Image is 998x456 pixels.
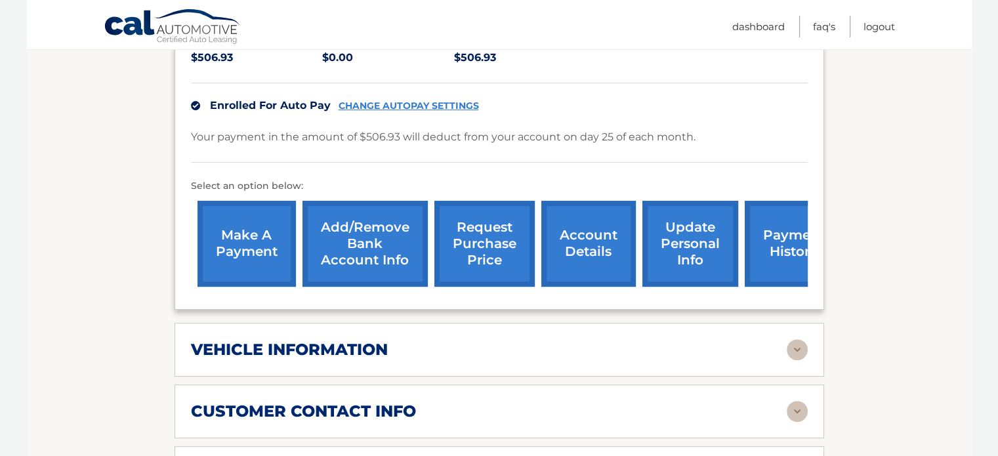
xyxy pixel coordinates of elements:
p: Select an option below: [191,178,808,194]
img: check.svg [191,101,200,110]
img: accordion-rest.svg [787,339,808,360]
p: $506.93 [191,49,323,67]
p: Your payment in the amount of $506.93 will deduct from your account on day 25 of each month. [191,128,696,146]
a: make a payment [198,201,296,287]
p: $0.00 [322,49,454,67]
h2: customer contact info [191,402,416,421]
a: FAQ's [813,16,835,37]
h2: vehicle information [191,340,388,360]
a: CHANGE AUTOPAY SETTINGS [339,100,479,112]
a: Logout [863,16,895,37]
a: payment history [745,201,843,287]
a: update personal info [642,201,738,287]
a: Dashboard [732,16,785,37]
a: request purchase price [434,201,535,287]
img: accordion-rest.svg [787,401,808,422]
p: $506.93 [454,49,586,67]
a: Add/Remove bank account info [302,201,428,287]
a: Cal Automotive [104,9,241,47]
span: Enrolled For Auto Pay [210,99,331,112]
a: account details [541,201,636,287]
